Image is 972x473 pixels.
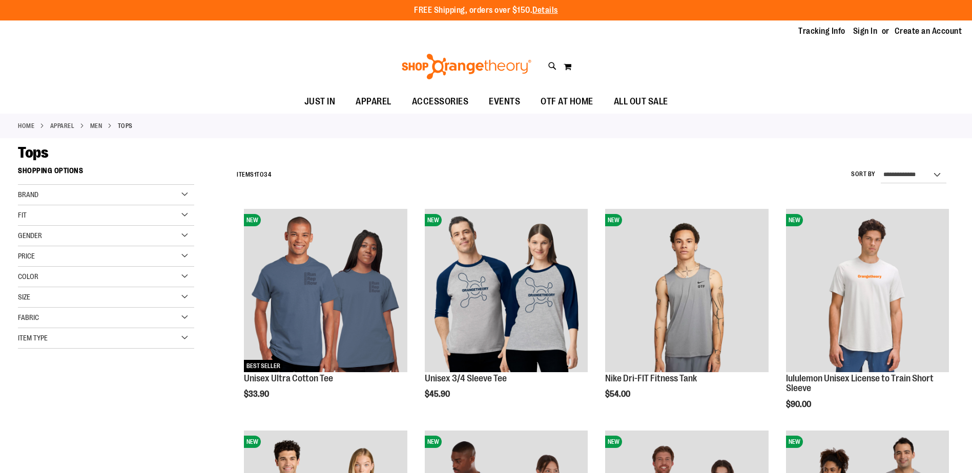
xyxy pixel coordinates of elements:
[244,209,407,372] img: Unisex Ultra Cotton Tee
[18,252,35,260] span: Price
[605,373,697,383] a: Nike Dri-FIT Fitness Tank
[786,436,803,448] span: NEW
[798,26,845,37] a: Tracking Info
[786,209,949,373] a: lululemon Unisex License to Train Short SleeveNEW
[541,90,593,113] span: OTF AT HOME
[425,373,507,383] a: Unisex 3/4 Sleeve Tee
[18,190,38,199] span: Brand
[356,90,391,113] span: APPAREL
[425,390,451,399] span: $45.90
[244,373,333,383] a: Unisex Ultra Cotton Tee
[18,231,42,240] span: Gender
[264,171,271,178] span: 34
[118,121,133,131] strong: Tops
[18,211,27,219] span: Fit
[244,436,261,448] span: NEW
[244,390,271,399] span: $33.90
[304,90,336,113] span: JUST IN
[895,26,962,37] a: Create an Account
[400,54,533,79] img: Shop Orangetheory
[18,293,30,301] span: Size
[781,204,954,435] div: product
[425,209,588,373] a: Unisex 3/4 Sleeve TeeNEW
[786,400,813,409] span: $90.00
[244,360,283,372] span: BEST SELLER
[412,90,469,113] span: ACCESSORIES
[532,6,558,15] a: Details
[786,214,803,226] span: NEW
[50,121,75,131] a: APPAREL
[254,171,257,178] span: 1
[786,209,949,372] img: lululemon Unisex License to Train Short Sleeve
[18,272,38,281] span: Color
[244,209,407,373] a: Unisex Ultra Cotton TeeNEWBEST SELLER
[605,209,768,373] a: Nike Dri-FIT Fitness TankNEW
[600,204,773,425] div: product
[420,204,593,425] div: product
[851,170,876,179] label: Sort By
[605,436,622,448] span: NEW
[18,334,48,342] span: Item Type
[18,313,39,321] span: Fabric
[605,209,768,372] img: Nike Dri-FIT Fitness Tank
[853,26,878,37] a: Sign In
[489,90,520,113] span: EVENTS
[18,162,194,185] strong: Shopping Options
[614,90,668,113] span: ALL OUT SALE
[425,209,588,372] img: Unisex 3/4 Sleeve Tee
[605,390,632,399] span: $54.00
[244,214,261,226] span: NEW
[414,5,558,16] p: FREE Shipping, orders over $150.
[239,204,412,425] div: product
[605,214,622,226] span: NEW
[237,167,271,183] h2: Items to
[90,121,102,131] a: MEN
[425,436,442,448] span: NEW
[786,373,934,394] a: lululemon Unisex License to Train Short Sleeve
[18,144,48,161] span: Tops
[425,214,442,226] span: NEW
[18,121,34,131] a: Home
